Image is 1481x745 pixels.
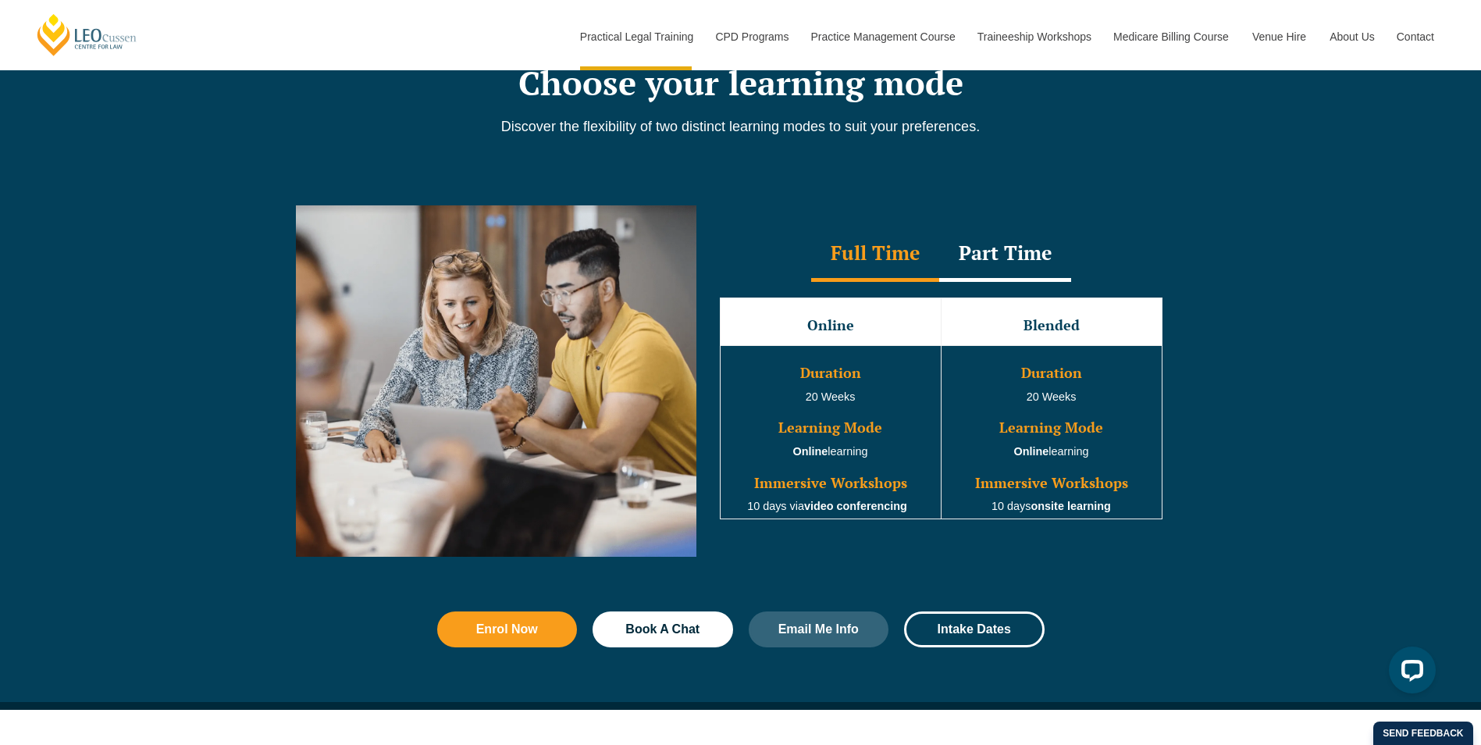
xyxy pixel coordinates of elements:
a: Enrol Now [437,611,578,647]
span: Email Me Info [778,623,859,636]
strong: video conferencing [804,500,907,512]
a: Medicare Billing Course [1102,3,1241,70]
strong: onsite learning [1031,500,1111,512]
a: Contact [1385,3,1446,70]
span: Intake Dates [938,623,1011,636]
h3: Duration [943,365,1160,381]
h3: Blended [943,318,1160,333]
h2: Choose your learning mode [296,63,1186,102]
h3: Immersive Workshops [722,476,939,491]
h3: Immersive Workshops [943,476,1160,491]
h3: Learning Mode [943,420,1160,436]
a: Book A Chat [593,611,733,647]
div: Full Time [811,227,939,282]
h3: Learning Mode [722,420,939,436]
strong: Online [793,445,828,458]
span: Duration [800,363,861,382]
span: Enrol Now [476,623,538,636]
a: Practice Management Course [799,3,966,70]
div: Part Time [939,227,1071,282]
a: [PERSON_NAME] Centre for Law [35,12,139,57]
a: CPD Programs [703,3,799,70]
a: Email Me Info [749,611,889,647]
span: 20 Weeks [806,390,856,403]
a: Practical Legal Training [568,3,704,70]
h3: Online [722,318,939,333]
strong: Online [1014,445,1049,458]
span: Book A Chat [625,623,700,636]
a: Venue Hire [1241,3,1318,70]
td: learning 10 days via [720,345,941,519]
td: 20 Weeks learning 10 days [941,345,1162,519]
iframe: LiveChat chat widget [1376,640,1442,706]
a: Traineeship Workshops [966,3,1102,70]
p: Discover the flexibility of two distinct learning modes to suit your preferences. [296,118,1186,135]
a: About Us [1318,3,1385,70]
a: Intake Dates [904,611,1045,647]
